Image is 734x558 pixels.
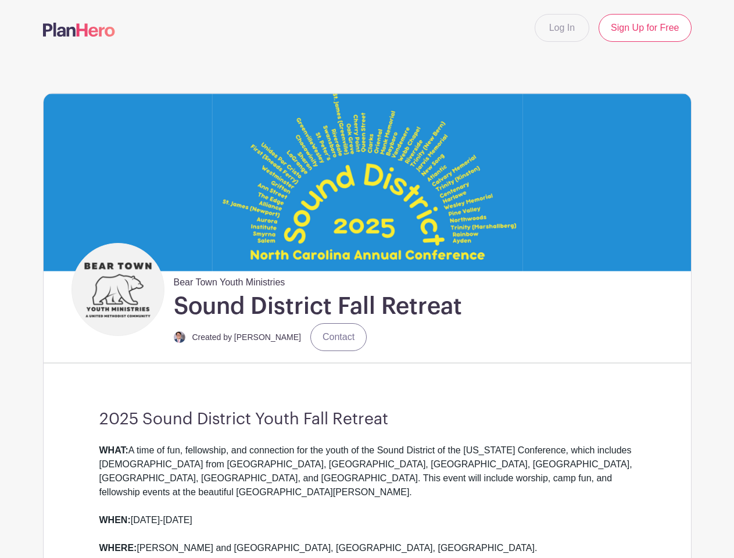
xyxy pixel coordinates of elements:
[99,410,635,430] h3: 2025 Sound District Youth Fall Retreat
[99,543,137,553] strong: WHERE:
[174,331,185,343] img: T.%20Moore%20Headshot%202024.jpg
[99,513,635,541] div: [DATE]-[DATE]
[44,94,691,271] img: Untitled%20(Facebook%20Cover).png
[310,323,367,351] a: Contact
[174,292,462,321] h1: Sound District Fall Retreat
[74,246,162,333] img: Bear%20Town%20Youth%20Ministries%20Logo.png
[99,443,635,513] div: A time of fun, fellowship, and connection for the youth of the Sound District of the [US_STATE] C...
[99,445,128,455] strong: WHAT:
[43,23,115,37] img: logo-507f7623f17ff9eddc593b1ce0a138ce2505c220e1c5a4e2b4648c50719b7d32.svg
[99,515,131,525] strong: WHEN:
[535,14,589,42] a: Log In
[174,271,285,289] span: Bear Town Youth Ministries
[192,332,302,342] small: Created by [PERSON_NAME]
[599,14,691,42] a: Sign Up for Free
